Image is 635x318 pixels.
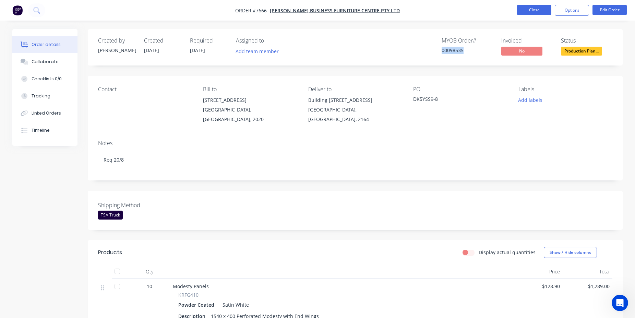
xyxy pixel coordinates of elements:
[203,95,297,124] div: [STREET_ADDRESS][GEOGRAPHIC_DATA], [GEOGRAPHIC_DATA], 2020
[98,37,136,44] div: Created by
[190,47,205,54] span: [DATE]
[544,247,597,258] button: Show / Hide columns
[236,47,283,56] button: Add team member
[98,86,192,93] div: Contact
[203,86,297,93] div: Bill to
[612,295,628,311] iframe: Intercom live chat
[32,59,59,65] div: Collaborate
[98,47,136,54] div: [PERSON_NAME]
[563,265,612,279] div: Total
[565,283,610,290] span: $1,289.00
[98,149,612,170] div: Req 20/8
[32,127,50,133] div: Timeline
[517,5,551,15] button: Close
[129,265,170,279] div: Qty
[12,36,77,53] button: Order details
[147,283,152,290] span: 10
[518,86,612,93] div: Labels
[308,86,402,93] div: Deliver to
[308,95,402,124] div: Building [STREET_ADDRESS][GEOGRAPHIC_DATA], [GEOGRAPHIC_DATA], 2164
[178,291,199,298] span: KRFG410
[592,5,627,15] button: Edit Order
[32,76,62,82] div: Checklists 0/0
[98,140,612,146] div: Notes
[190,37,228,44] div: Required
[270,7,400,14] a: [PERSON_NAME] Business Furniture Centre Pty Ltd
[232,47,283,56] button: Add team member
[501,47,542,55] span: No
[501,37,553,44] div: Invoiced
[203,95,297,105] div: [STREET_ADDRESS]
[32,93,50,99] div: Tracking
[561,37,612,44] div: Status
[12,5,23,15] img: Factory
[12,53,77,70] button: Collaborate
[220,300,249,310] div: Satin White
[561,47,602,55] span: Production Plan...
[513,265,563,279] div: Price
[144,47,159,54] span: [DATE]
[308,95,402,105] div: Building [STREET_ADDRESS]
[516,283,560,290] span: $128.90
[308,105,402,124] div: [GEOGRAPHIC_DATA], [GEOGRAPHIC_DATA], 2164
[12,70,77,87] button: Checklists 0/0
[12,122,77,139] button: Timeline
[479,249,536,256] label: Display actual quantities
[555,5,589,16] button: Options
[32,42,61,48] div: Order details
[442,37,493,44] div: MYOB Order #
[98,211,123,220] div: TSA Truck
[203,105,297,124] div: [GEOGRAPHIC_DATA], [GEOGRAPHIC_DATA], 2020
[561,47,602,57] button: Production Plan...
[98,248,122,257] div: Products
[413,95,499,105] div: DK5YSS9-8
[12,105,77,122] button: Linked Orders
[178,300,217,310] div: Powder Coated
[514,95,546,105] button: Add labels
[173,283,209,290] span: Modesty Panels
[144,37,182,44] div: Created
[442,47,493,54] div: 00098535
[98,201,184,209] label: Shipping Method
[32,110,61,116] div: Linked Orders
[413,86,507,93] div: PO
[236,37,304,44] div: Assigned to
[235,7,270,14] span: Order #7666 -
[12,87,77,105] button: Tracking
